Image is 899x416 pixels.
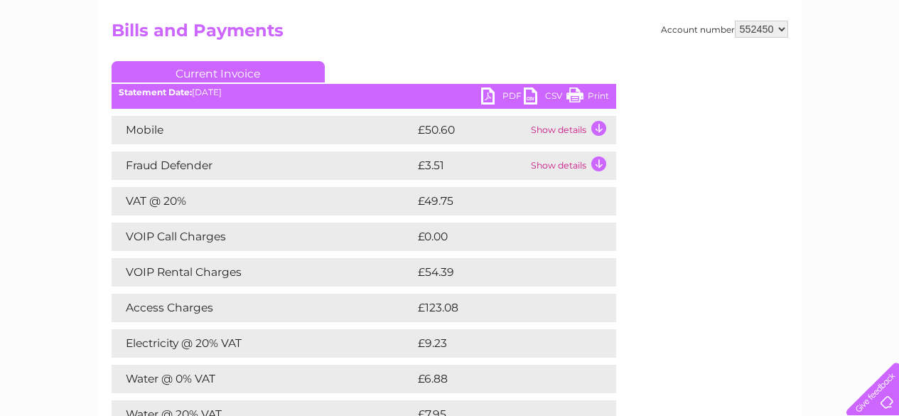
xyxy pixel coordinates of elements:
a: CSV [524,87,566,108]
td: Water @ 0% VAT [112,365,414,393]
a: 0333 014 3131 [631,7,729,25]
td: VOIP Call Charges [112,223,414,251]
td: Show details [527,116,616,144]
td: VOIP Rental Charges [112,258,414,287]
a: Water [649,60,676,71]
a: Telecoms [724,60,767,71]
img: logo.png [31,37,104,80]
td: £49.75 [414,187,587,215]
td: £50.60 [414,116,527,144]
a: Print [566,87,609,108]
div: Account number [661,21,788,38]
td: Access Charges [112,294,414,322]
div: [DATE] [112,87,616,97]
td: Fraud Defender [112,151,414,180]
a: Energy [684,60,716,71]
td: £123.08 [414,294,590,322]
td: Mobile [112,116,414,144]
b: Statement Date: [119,87,192,97]
div: Clear Business is a trading name of Verastar Limited (registered in [GEOGRAPHIC_DATA] No. 3667643... [114,8,786,69]
td: Show details [527,151,616,180]
td: £54.39 [414,258,588,287]
a: PDF [481,87,524,108]
a: Current Invoice [112,61,325,82]
td: £6.88 [414,365,583,393]
td: £9.23 [414,329,583,358]
a: Contact [804,60,839,71]
a: Log out [852,60,885,71]
td: £0.00 [414,223,583,251]
a: Blog [775,60,796,71]
h2: Bills and Payments [112,21,788,48]
td: VAT @ 20% [112,187,414,215]
td: Electricity @ 20% VAT [112,329,414,358]
td: £3.51 [414,151,527,180]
